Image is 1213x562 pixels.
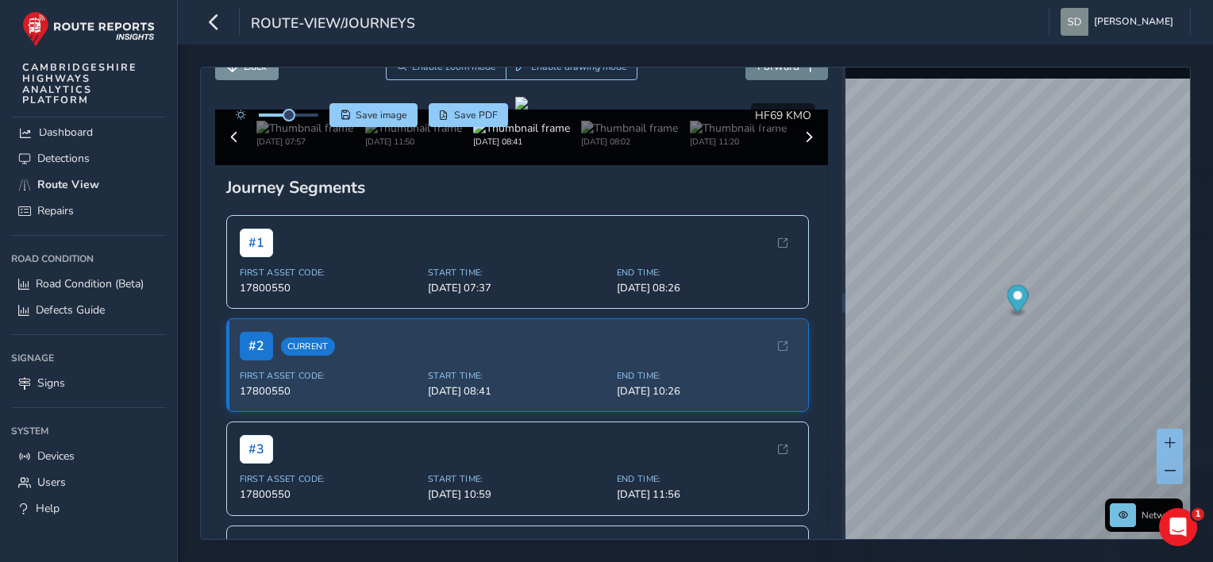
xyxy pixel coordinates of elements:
[1061,8,1179,36] button: [PERSON_NAME]
[240,473,419,485] span: First Asset Code:
[329,103,418,127] button: Save
[256,121,353,136] img: Thumbnail frame
[11,346,166,370] div: Signage
[240,435,273,464] span: # 3
[37,177,99,192] span: Route View
[581,136,678,148] div: [DATE] 08:02
[581,121,678,136] img: Thumbnail frame
[36,302,105,318] span: Defects Guide
[240,370,419,382] span: First Asset Code:
[428,487,607,502] span: [DATE] 10:59
[11,419,166,443] div: System
[454,109,498,121] span: Save PDF
[1192,508,1204,521] span: 1
[11,443,166,469] a: Devices
[37,448,75,464] span: Devices
[240,332,273,360] span: # 2
[240,267,419,279] span: First Asset Code:
[617,281,796,295] span: [DATE] 08:26
[617,473,796,485] span: End Time:
[37,203,74,218] span: Repairs
[11,271,166,297] a: Road Condition (Beta)
[240,384,419,398] span: 17800550
[36,501,60,516] span: Help
[429,103,509,127] button: PDF
[1007,285,1028,318] div: Map marker
[617,384,796,398] span: [DATE] 10:26
[428,384,607,398] span: [DATE] 08:41
[365,136,462,148] div: [DATE] 11:50
[256,136,353,148] div: [DATE] 07:57
[617,487,796,502] span: [DATE] 11:56
[356,109,407,121] span: Save image
[1159,508,1197,546] iframe: Intercom live chat
[11,469,166,495] a: Users
[22,11,155,47] img: rr logo
[11,198,166,224] a: Repairs
[281,337,335,356] span: Current
[11,370,166,396] a: Signs
[1061,8,1088,36] img: diamond-layout
[240,487,419,502] span: 17800550
[240,229,273,257] span: # 1
[22,62,137,106] span: CAMBRIDGESHIRE HIGHWAYS ANALYTICS PLATFORM
[473,136,570,148] div: [DATE] 08:41
[428,281,607,295] span: [DATE] 07:37
[36,276,144,291] span: Road Condition (Beta)
[1094,8,1173,36] span: [PERSON_NAME]
[37,375,65,391] span: Signs
[365,121,462,136] img: Thumbnail frame
[11,119,166,145] a: Dashboard
[755,108,811,123] span: HF69 KMO
[428,267,607,279] span: Start Time:
[473,121,570,136] img: Thumbnail frame
[428,473,607,485] span: Start Time:
[617,267,796,279] span: End Time:
[617,370,796,382] span: End Time:
[11,495,166,522] a: Help
[11,171,166,198] a: Route View
[37,151,90,166] span: Detections
[690,121,787,136] img: Thumbnail frame
[251,13,415,36] span: route-view/journeys
[1142,509,1178,522] span: Network
[690,136,787,148] div: [DATE] 11:20
[39,125,93,140] span: Dashboard
[11,247,166,271] div: Road Condition
[240,281,419,295] span: 17800550
[428,370,607,382] span: Start Time:
[226,176,818,198] div: Journey Segments
[37,475,66,490] span: Users
[11,145,166,171] a: Detections
[11,297,166,323] a: Defects Guide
